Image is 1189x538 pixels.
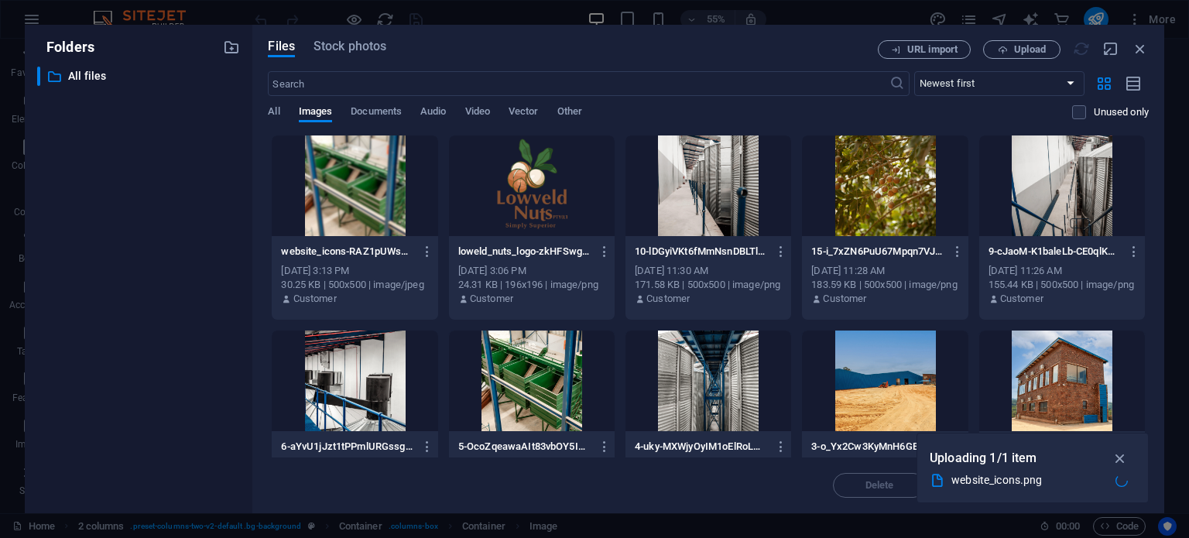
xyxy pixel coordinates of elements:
[68,67,212,85] p: All files
[823,292,866,306] p: Customer
[635,278,782,292] div: 171.58 KB | 500x500 | image/png
[281,264,428,278] div: [DATE] 3:13 PM
[989,264,1136,278] div: [DATE] 11:26 AM
[635,440,768,454] p: 4-uky-MXWjyOyIM1oElRoLMw.png
[37,67,40,86] div: ​
[281,278,428,292] div: 30.25 KB | 500x500 | image/jpeg
[635,264,782,278] div: [DATE] 11:30 AM
[281,245,414,259] p: website_icons-RAZ1pUWsKc7FCcx08FUcQA.jpg
[811,264,958,278] div: [DATE] 11:28 AM
[1000,292,1043,306] p: Customer
[458,278,605,292] div: 24.31 KB | 196x196 | image/png
[1014,45,1046,54] span: Upload
[458,264,605,278] div: [DATE] 3:06 PM
[989,245,1122,259] p: 9-cJaoM-K1baleLb-CE0qlKw.png
[878,40,971,59] button: URL import
[989,278,1136,292] div: 155.44 KB | 500x500 | image/png
[930,448,1037,468] p: Uploading 1/1 item
[509,102,539,124] span: Vector
[268,37,295,56] span: Files
[811,245,944,259] p: 15-i_7xZN6PuU67Mpqn7VJ11A.png
[646,292,690,306] p: Customer
[951,471,1103,489] div: website_icons.png
[293,292,337,306] p: Customer
[281,440,414,454] p: 6-aYvU1jJzt1tPPmlURGssgQ.png
[420,102,446,124] span: Audio
[458,245,591,259] p: loweld_nuts_logo-zkHFSwg8S3pQmIHAFkkYgA-PTgkFeKn_kOHrpjbqLhCGg.png
[268,102,279,124] span: All
[299,102,333,124] span: Images
[1094,105,1149,119] p: Displays only files that are not in use on the website. Files added during this session can still...
[465,102,490,124] span: Video
[37,37,94,57] p: Folders
[470,292,513,306] p: Customer
[635,245,768,259] p: 10-lDGyiVKt6fMmNsnDBLTlaw.png
[983,40,1061,59] button: Upload
[557,102,582,124] span: Other
[1132,40,1149,57] i: Close
[458,440,591,454] p: 5-OcoZqeawaAIt83vbOY5IHg.png
[351,102,402,124] span: Documents
[907,45,958,54] span: URL import
[223,39,240,56] i: Create new folder
[314,37,386,56] span: Stock photos
[268,71,889,96] input: Search
[811,278,958,292] div: 183.59 KB | 500x500 | image/png
[811,440,944,454] p: 3-o_Yx2Cw3KyMnH6GBoFtHTQ.png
